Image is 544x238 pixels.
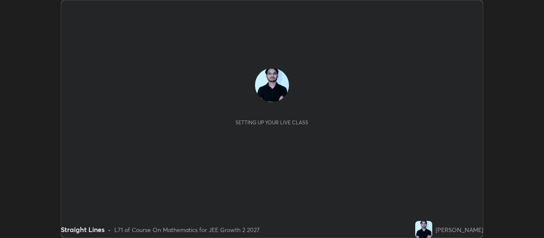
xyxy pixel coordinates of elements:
[235,119,308,126] div: Setting up your live class
[114,225,260,234] div: L71 of Course On Mathematics for JEE Growth 2 2027
[436,225,483,234] div: [PERSON_NAME]
[255,68,289,102] img: 7aced0a64bc6441e9f5d793565b0659e.jpg
[108,225,111,234] div: •
[61,224,105,235] div: Straight Lines
[415,221,432,238] img: 7aced0a64bc6441e9f5d793565b0659e.jpg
